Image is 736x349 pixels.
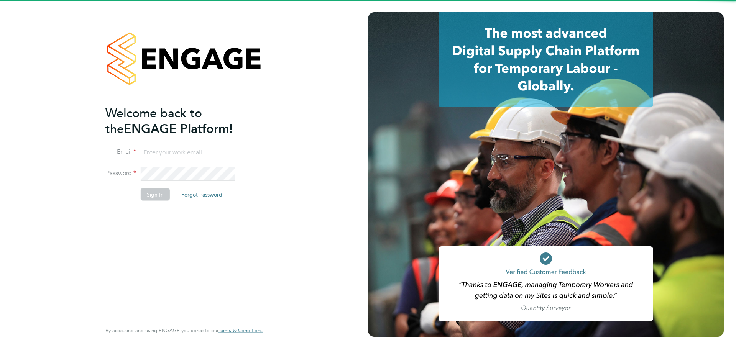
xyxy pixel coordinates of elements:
label: Password [105,169,136,177]
input: Enter your work email... [141,146,235,159]
span: By accessing and using ENGAGE you agree to our [105,327,263,334]
a: Terms & Conditions [219,328,263,334]
button: Sign In [141,188,170,201]
label: Email [105,148,136,156]
span: Terms & Conditions [219,327,263,334]
button: Forgot Password [175,188,228,201]
span: Welcome back to the [105,105,202,136]
h2: ENGAGE Platform! [105,105,255,136]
